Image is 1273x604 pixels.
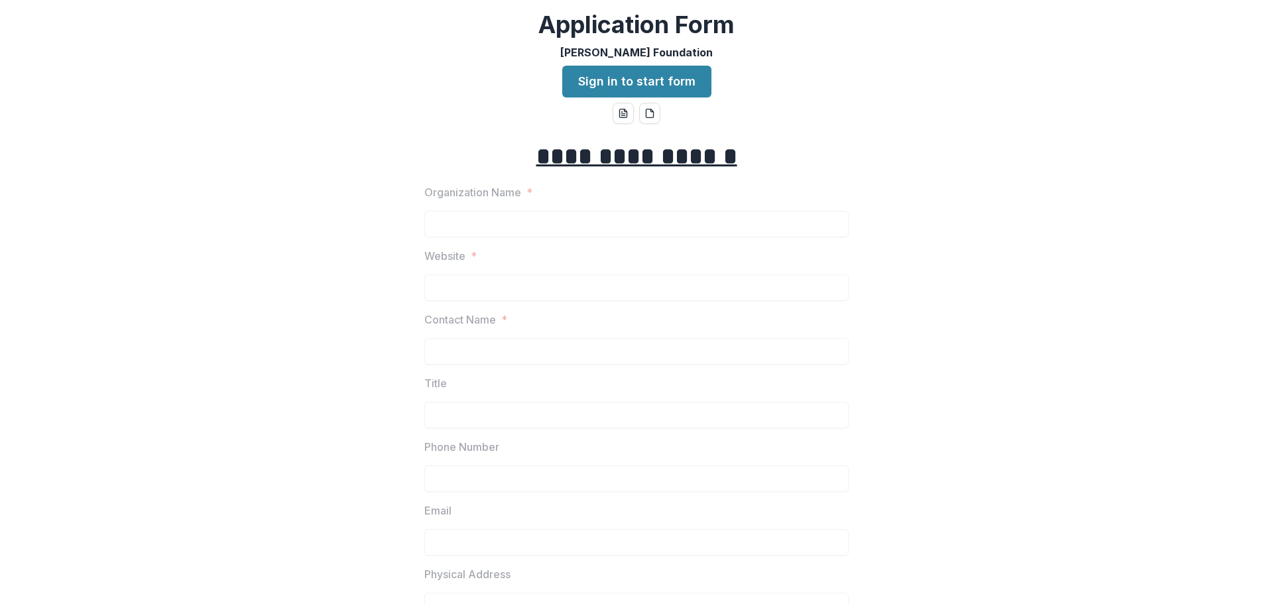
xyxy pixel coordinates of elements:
button: pdf-download [639,103,660,124]
p: Phone Number [424,439,499,455]
h2: Application Form [538,11,735,39]
p: [PERSON_NAME] Foundation [560,44,713,60]
p: Organization Name [424,184,521,200]
p: Title [424,375,447,391]
p: Physical Address [424,566,511,582]
p: Contact Name [424,312,496,328]
a: Sign in to start form [562,66,711,97]
button: word-download [613,103,634,124]
p: Email [424,503,452,518]
p: Website [424,248,465,264]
